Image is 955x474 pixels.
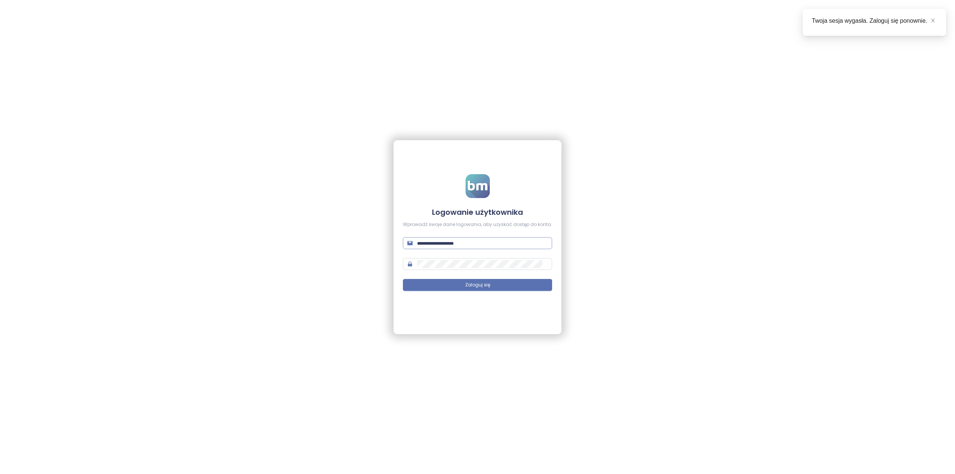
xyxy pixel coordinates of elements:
[930,18,936,23] span: close
[812,16,937,25] div: Twoja sesja wygasła. Zaloguj się ponownie.
[407,261,413,267] span: lock
[403,221,552,228] div: Wprowadź swoje dane logowania, aby uzyskać dostęp do konta.
[407,241,413,246] span: mail
[465,282,490,289] span: Zaloguj się
[403,279,552,291] button: Zaloguj się
[403,207,552,217] h4: Logowanie użytkownika
[466,174,490,198] img: logo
